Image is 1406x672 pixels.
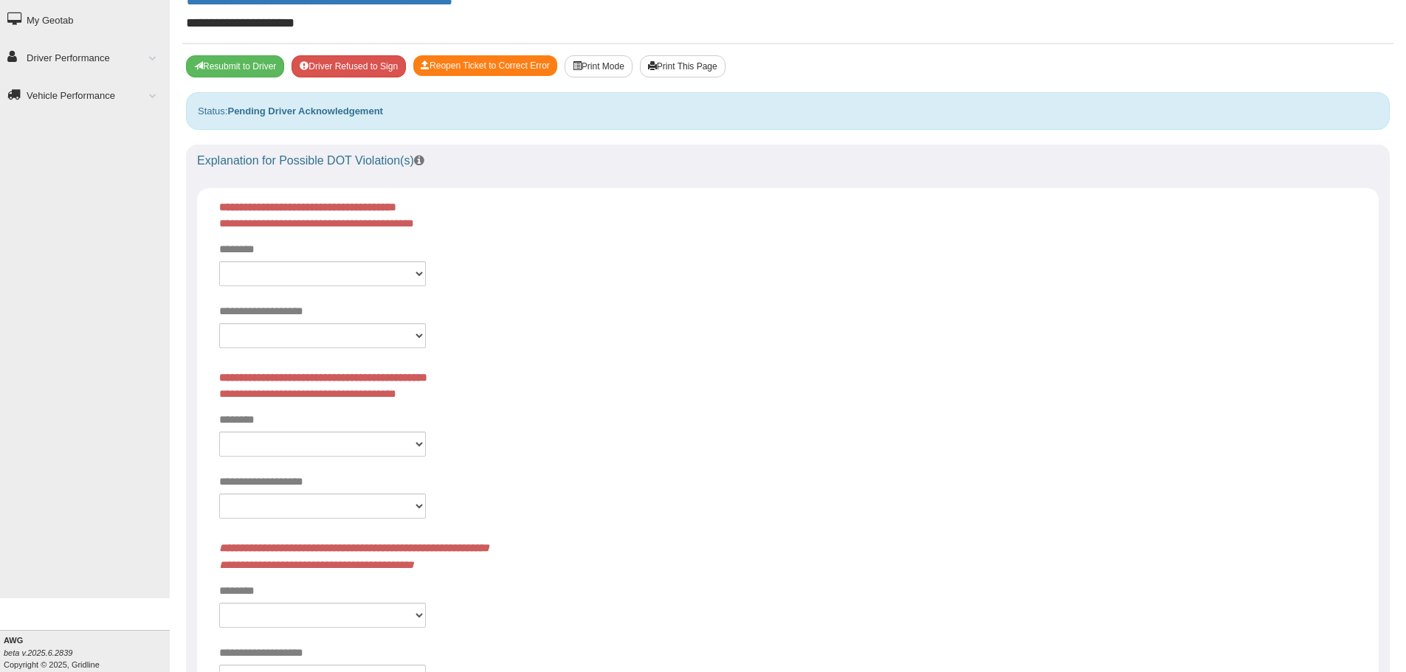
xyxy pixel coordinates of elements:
button: Reopen Ticket [413,55,557,76]
strong: Pending Driver Acknowledgement [227,105,382,117]
div: Explanation for Possible DOT Violation(s) [186,145,1390,177]
button: Driver Refused to Sign [292,55,406,77]
button: Print Mode [565,55,633,77]
div: Copyright © 2025, Gridline [4,634,170,671]
i: beta v.2025.6.2839 [4,648,72,657]
button: Resubmit To Driver [186,55,284,77]
div: Status: [186,92,1390,130]
b: AWG [4,636,23,645]
button: Print This Page [640,55,726,77]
